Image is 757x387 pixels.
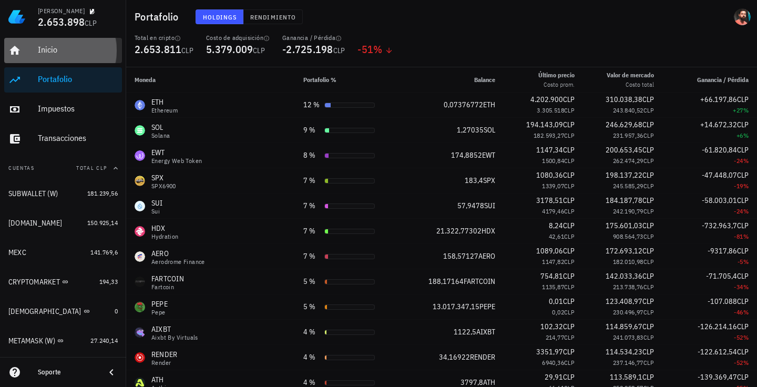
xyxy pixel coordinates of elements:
span: 114.859,67 [606,322,642,331]
span: 237.146,77 [613,359,643,366]
span: 158,57127 [443,251,478,261]
div: AIXBT [151,324,198,334]
span: -2.725.198 [282,42,333,56]
span: CLP [563,145,575,155]
span: CLP [643,333,654,341]
span: CLP [563,297,575,306]
span: Balance [474,76,495,84]
div: -24 [671,156,749,166]
span: -122.612,54 [698,347,737,357]
span: 182.010,98 [613,258,643,266]
span: % [743,232,749,240]
span: CLP [643,283,654,291]
span: CLP [642,170,654,180]
div: SOL [151,122,170,133]
div: HDX [151,223,179,233]
div: [DOMAIN_NAME] [8,219,62,228]
span: 113.589,1 [610,372,642,382]
span: CLP [643,131,654,139]
span: CLP [642,120,654,129]
span: -139.369,47 [698,372,737,382]
span: % [743,157,749,165]
div: Fartcoin [151,284,184,290]
button: Holdings [196,9,244,24]
div: -19 [671,181,749,191]
span: 183,4 [465,176,483,185]
div: +27 [671,105,749,116]
span: 34,16922 [439,352,470,362]
a: MEXC 141.769,6 [4,240,122,265]
span: PEPE [479,302,495,311]
div: RENDER-icon [135,352,145,363]
span: +14.672,32 [700,120,737,129]
span: -9317,86 [708,246,737,256]
div: ETH-icon [135,100,145,110]
span: CLP [737,372,749,382]
div: Costo prom. [538,80,575,89]
div: CRYPTOMARKET [8,278,60,287]
span: ETH [483,100,495,109]
span: CLP [642,347,654,357]
span: % [743,258,749,266]
span: Portafolio % [303,76,336,84]
span: CLP [737,347,749,357]
span: -126.214,16 [698,322,737,331]
span: CLP [643,308,654,316]
span: CLP [181,46,193,55]
h1: Portafolio [135,8,183,25]
span: 102,32 [540,322,563,331]
div: Costo total [607,80,654,89]
div: Render [151,360,178,366]
img: LedgiFi [8,8,25,25]
span: CLP [563,322,575,331]
span: CLP [563,347,575,357]
span: 4179,46 [542,207,564,215]
div: [DEMOGRAPHIC_DATA] [8,307,81,316]
span: 42,61 [549,232,564,240]
span: 21.322,77302 [436,226,482,236]
span: 214,77 [546,333,564,341]
span: CLP [642,372,654,382]
div: SPX [151,172,176,183]
span: 1,27035 [457,125,484,135]
div: Transacciones [38,133,118,143]
span: 5.379.009 [206,42,253,56]
div: Solana [151,133,170,139]
span: 174,8852 [451,150,482,160]
span: CLP [642,95,654,104]
a: Portafolio [4,67,122,93]
div: 7 % [303,251,320,262]
button: CuentasTotal CLP [4,156,122,181]
span: +66.197,86 [700,95,737,104]
span: CLP [643,157,654,165]
span: CLP [563,372,575,382]
span: 246.629,68 [606,120,642,129]
span: 2.653.898 [38,15,85,29]
span: CLP [642,246,654,256]
div: METAMASK (W) [8,337,55,345]
span: 8,24 [549,221,563,230]
span: -71.705,4 [706,271,737,281]
span: 150.925,14 [87,219,118,227]
a: CRYPTOMARKET 194,33 [4,269,122,294]
span: % [743,359,749,366]
span: 1500,84 [542,157,564,165]
div: 12 % [303,99,320,110]
span: 200.653,45 [606,145,642,155]
div: Inicio [38,45,118,55]
span: 184.187,78 [606,196,642,205]
a: Inicio [4,38,122,63]
span: CLP [563,221,575,230]
span: CLP [642,297,654,306]
div: 5 % [303,276,320,287]
span: CLP [643,359,654,366]
span: Holdings [202,13,237,21]
div: SUBWALLET (W) [8,189,58,198]
a: SUBWALLET (W) 181.239,56 [4,181,122,206]
span: -107.088 [708,297,737,306]
a: Transacciones [4,126,122,151]
div: avatar [734,8,751,25]
span: CLP [737,297,749,306]
span: % [743,308,749,316]
div: PEPE-icon [135,302,145,312]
